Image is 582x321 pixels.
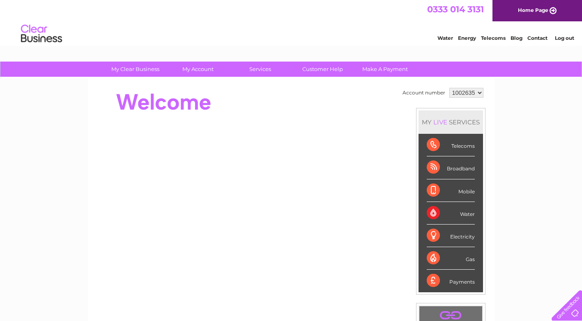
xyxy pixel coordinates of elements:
[555,35,574,41] a: Log out
[427,4,484,14] a: 0333 014 3131
[432,118,449,126] div: LIVE
[458,35,476,41] a: Energy
[419,110,483,134] div: MY SERVICES
[164,62,232,77] a: My Account
[427,134,475,156] div: Telecoms
[427,156,475,179] div: Broadband
[226,62,294,77] a: Services
[21,21,62,46] img: logo.png
[427,225,475,247] div: Electricity
[400,86,447,100] td: Account number
[427,202,475,225] div: Water
[101,62,169,77] a: My Clear Business
[351,62,419,77] a: Make A Payment
[437,35,453,41] a: Water
[289,62,357,77] a: Customer Help
[511,35,522,41] a: Blog
[481,35,506,41] a: Telecoms
[527,35,547,41] a: Contact
[97,5,485,40] div: Clear Business is a trading name of Verastar Limited (registered in [GEOGRAPHIC_DATA] No. 3667643...
[427,247,475,270] div: Gas
[427,270,475,292] div: Payments
[427,179,475,202] div: Mobile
